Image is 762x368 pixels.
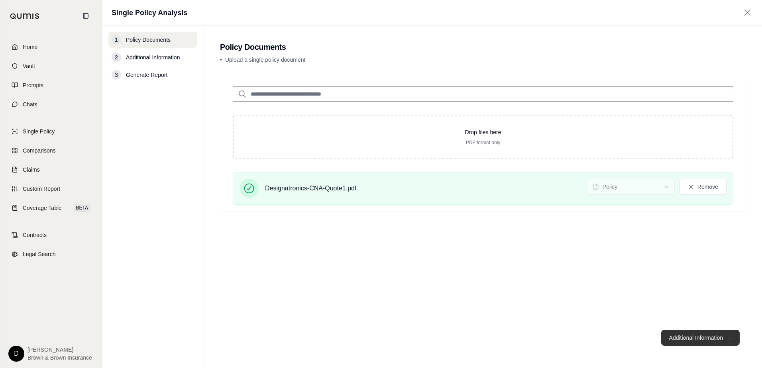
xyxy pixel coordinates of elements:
button: Remove [680,179,727,195]
span: Policy Documents [126,36,171,44]
div: D [8,346,24,362]
a: Legal Search [5,245,97,263]
span: Legal Search [23,250,56,258]
a: Home [5,38,97,56]
span: Home [23,43,37,51]
span: Contracts [23,231,47,239]
button: Additional Information→ [661,330,740,346]
a: Vault [5,57,97,75]
a: Claims [5,161,97,178]
a: Prompts [5,76,97,94]
button: Collapse sidebar [79,10,92,22]
span: Generate Report [126,71,167,79]
div: 2 [112,53,121,62]
span: Prompts [23,81,43,89]
span: → [726,334,732,342]
span: BETA [74,204,90,212]
a: Chats [5,96,97,113]
h2: Policy Documents [220,41,746,53]
span: Single Policy [23,127,55,135]
span: Additional Information [126,53,180,61]
span: Brown & Brown Insurance [27,354,92,362]
span: Upload a single policy document [225,57,306,63]
img: Qumis Logo [10,13,40,19]
span: Designatronics-CNA-Quote1.pdf [265,184,356,193]
a: Coverage TableBETA [5,199,97,217]
div: 3 [112,70,121,80]
span: [PERSON_NAME] [27,346,92,354]
a: Single Policy [5,123,97,140]
span: • [220,57,222,63]
p: Drop files here [246,128,720,136]
a: Custom Report [5,180,97,198]
h1: Single Policy Analysis [112,7,187,18]
span: Custom Report [23,185,60,193]
span: Comparisons [23,147,55,155]
a: Contracts [5,226,97,244]
span: Chats [23,100,37,108]
span: Vault [23,62,35,70]
div: 1 [112,35,121,45]
span: Coverage Table [23,204,62,212]
span: Claims [23,166,40,174]
p: PDF format only [246,139,720,146]
a: Comparisons [5,142,97,159]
